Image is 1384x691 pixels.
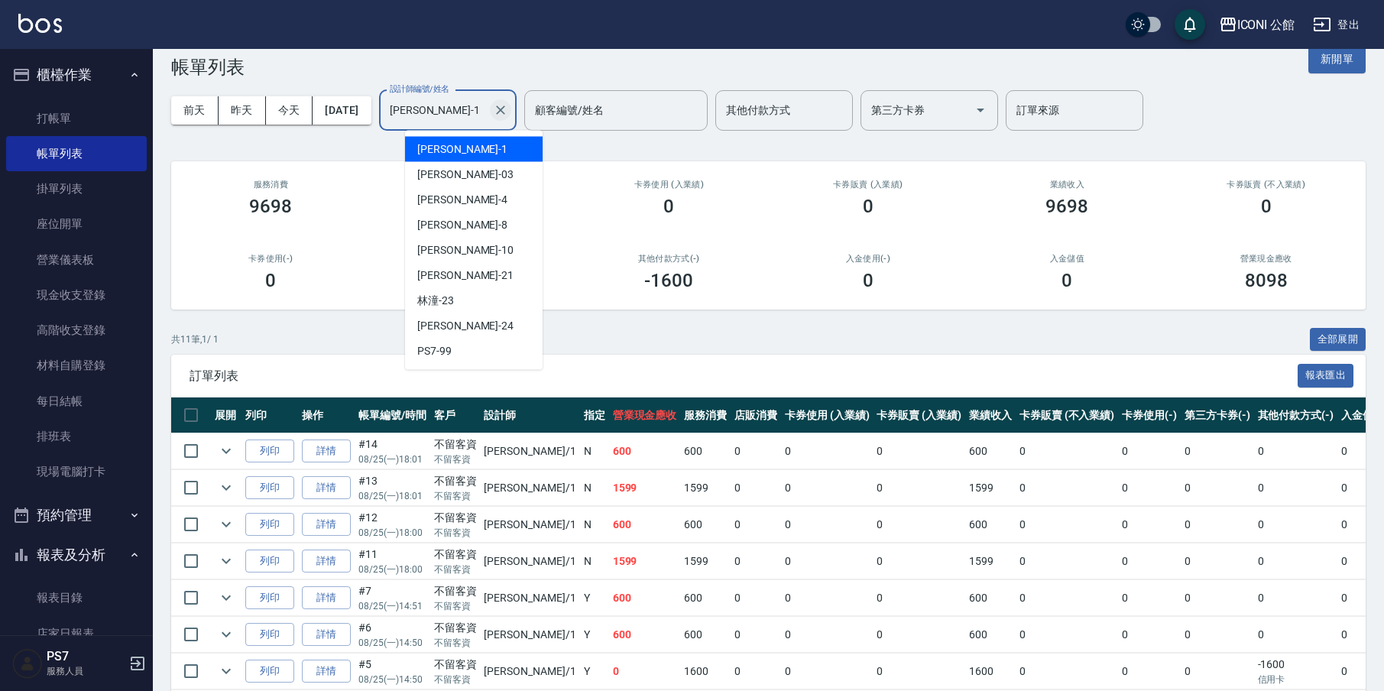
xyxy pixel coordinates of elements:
span: [PERSON_NAME] -03 [417,167,514,183]
span: [PERSON_NAME] -8 [417,217,507,233]
button: 登出 [1307,11,1366,39]
img: Logo [18,14,62,33]
td: N [580,433,609,469]
td: 0 [1118,543,1181,579]
p: 共 11 筆, 1 / 1 [171,333,219,346]
a: 高階收支登錄 [6,313,147,348]
td: 0 [1181,433,1254,469]
h3: 0 [663,196,674,217]
p: 不留客資 [434,673,477,686]
div: 不留客資 [434,510,477,526]
td: 0 [1016,543,1118,579]
td: 0 [1016,617,1118,653]
td: #5 [355,654,430,689]
td: 0 [1254,543,1338,579]
td: 0 [1181,654,1254,689]
th: 業績收入 [965,397,1016,433]
button: Clear [490,99,511,121]
h2: 入金儲值 [986,254,1149,264]
p: 08/25 (一) 18:01 [358,489,426,503]
td: 600 [609,507,681,543]
span: [PERSON_NAME] -24 [417,318,514,334]
td: 600 [965,617,1016,653]
a: 店家日報表 [6,616,147,651]
button: expand row [215,476,238,499]
td: 600 [680,433,731,469]
h3: 0 [863,196,874,217]
h3: 0 [1261,196,1272,217]
button: ICONI 公館 [1213,9,1301,41]
a: 現場電腦打卡 [6,454,147,489]
a: 詳情 [302,513,351,537]
h3: 0 [1061,270,1072,291]
h2: 卡券販賣 (不入業績) [1185,180,1348,190]
span: [PERSON_NAME] -10 [417,242,514,258]
th: 客戶 [430,397,481,433]
a: 詳情 [302,623,351,647]
span: 林潼 -23 [417,293,454,309]
td: -1600 [1254,654,1338,689]
div: ICONI 公館 [1237,15,1295,34]
h2: 營業現金應收 [1185,254,1348,264]
button: 預約管理 [6,495,147,535]
td: 1599 [680,543,731,579]
button: 新開單 [1308,45,1366,73]
td: 0 [873,580,965,616]
td: 0 [1016,433,1118,469]
td: 600 [609,617,681,653]
td: 0 [1118,470,1181,506]
td: 0 [731,580,781,616]
p: 不留客資 [434,489,477,503]
td: 1599 [965,543,1016,579]
td: 0 [1118,507,1181,543]
td: 0 [781,654,874,689]
th: 營業現金應收 [609,397,681,433]
p: 信用卡 [1258,673,1334,686]
span: [PERSON_NAME] -1 [417,141,507,157]
button: expand row [215,513,238,536]
button: 昨天 [219,96,266,125]
h3: 服務消費 [190,180,352,190]
a: 打帳單 [6,101,147,136]
td: #6 [355,617,430,653]
td: 1599 [680,470,731,506]
button: [DATE] [313,96,371,125]
th: 第三方卡券(-) [1181,397,1254,433]
a: 帳單列表 [6,136,147,171]
button: 前天 [171,96,219,125]
button: 列印 [245,623,294,647]
td: 0 [1118,617,1181,653]
h2: 店販消費 [389,180,552,190]
td: 0 [1254,617,1338,653]
td: 600 [609,433,681,469]
td: 0 [873,507,965,543]
td: N [580,470,609,506]
td: 0 [1118,654,1181,689]
p: 服務人員 [47,664,125,678]
a: 詳情 [302,440,351,463]
a: 新開單 [1308,51,1366,66]
td: 0 [1118,433,1181,469]
h2: 卡券販賣 (入業績) [787,180,950,190]
button: expand row [215,550,238,573]
button: 櫃檯作業 [6,55,147,95]
button: 列印 [245,550,294,573]
p: 08/25 (一) 18:00 [358,526,426,540]
button: 報表及分析 [6,535,147,575]
div: 不留客資 [434,620,477,636]
td: 600 [965,507,1016,543]
th: 設計師 [480,397,579,433]
th: 卡券使用(-) [1118,397,1181,433]
td: 0 [609,654,681,689]
p: 08/25 (一) 14:50 [358,673,426,686]
th: 店販消費 [731,397,781,433]
h3: 0 [863,270,874,291]
button: 列印 [245,660,294,683]
td: 0 [1016,580,1118,616]
td: 0 [1016,470,1118,506]
p: 08/25 (一) 18:01 [358,453,426,466]
p: 08/25 (一) 18:00 [358,563,426,576]
td: 0 [873,433,965,469]
td: 0 [731,507,781,543]
td: [PERSON_NAME] /1 [480,507,579,543]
